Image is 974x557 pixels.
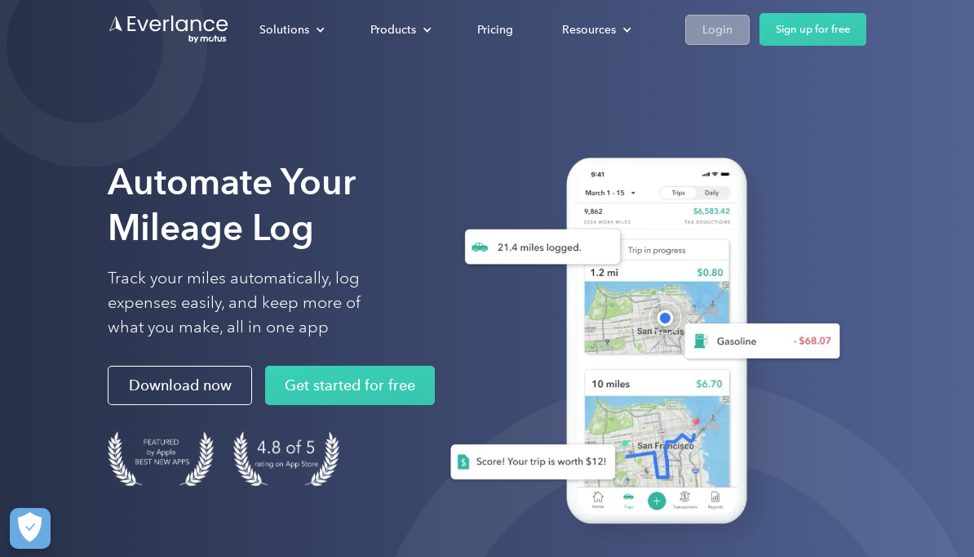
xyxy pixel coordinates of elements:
[108,160,356,249] strong: Automate Your Mileage Log
[354,16,445,44] div: Products
[424,140,853,548] img: Everlance, mileage tracker app, expense tracking app
[546,16,644,44] div: Resources
[370,20,416,40] div: Products
[108,366,252,405] a: Download now
[233,431,339,486] img: 4.9 out of 5 stars on the app store
[461,16,529,44] a: Pricing
[685,15,750,45] a: Login
[108,266,385,340] p: Track your miles automatically, log expenses easily, and keep more of what you make, all in one app
[265,366,435,405] a: Get started for free
[259,20,309,40] div: Solutions
[10,508,51,549] button: Cookies Settings
[108,431,214,486] img: Badge for Featured by Apple Best New Apps
[759,13,866,46] a: Sign up for free
[243,16,338,44] div: Solutions
[702,20,733,40] div: Login
[562,20,616,40] div: Resources
[108,14,230,45] a: Go to homepage
[477,20,513,40] div: Pricing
